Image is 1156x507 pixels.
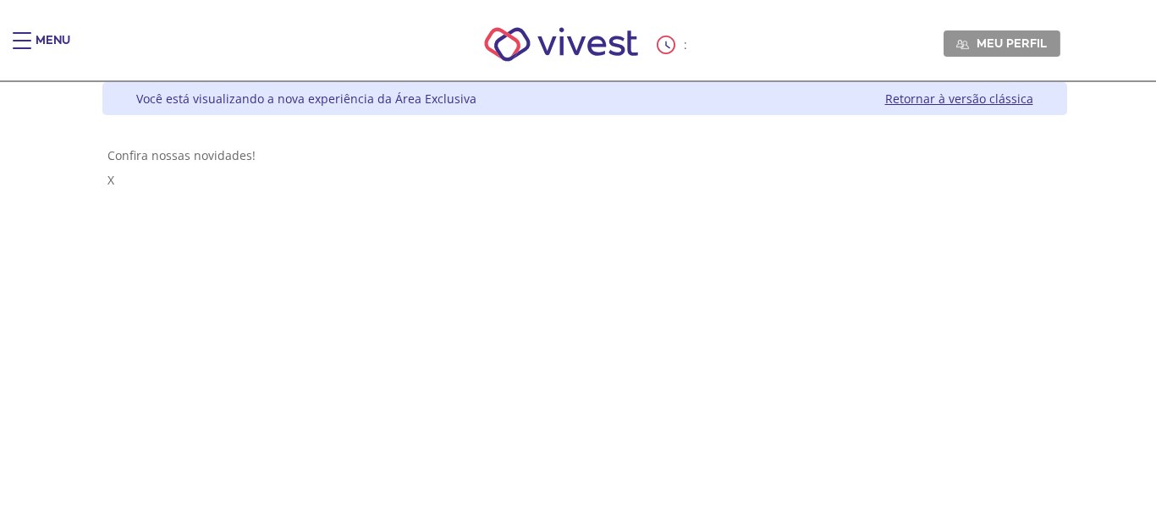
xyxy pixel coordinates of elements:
img: Vivest [465,8,658,80]
div: Confira nossas novidades! [107,147,1062,163]
div: Vivest [90,82,1067,507]
span: X [107,172,114,188]
div: Você está visualizando a nova experiência da Área Exclusiva [136,91,476,107]
div: Menu [36,32,70,66]
span: Meu perfil [977,36,1047,51]
div: : [657,36,691,54]
a: Meu perfil [944,30,1060,56]
img: Meu perfil [956,38,969,51]
a: Retornar à versão clássica [885,91,1033,107]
